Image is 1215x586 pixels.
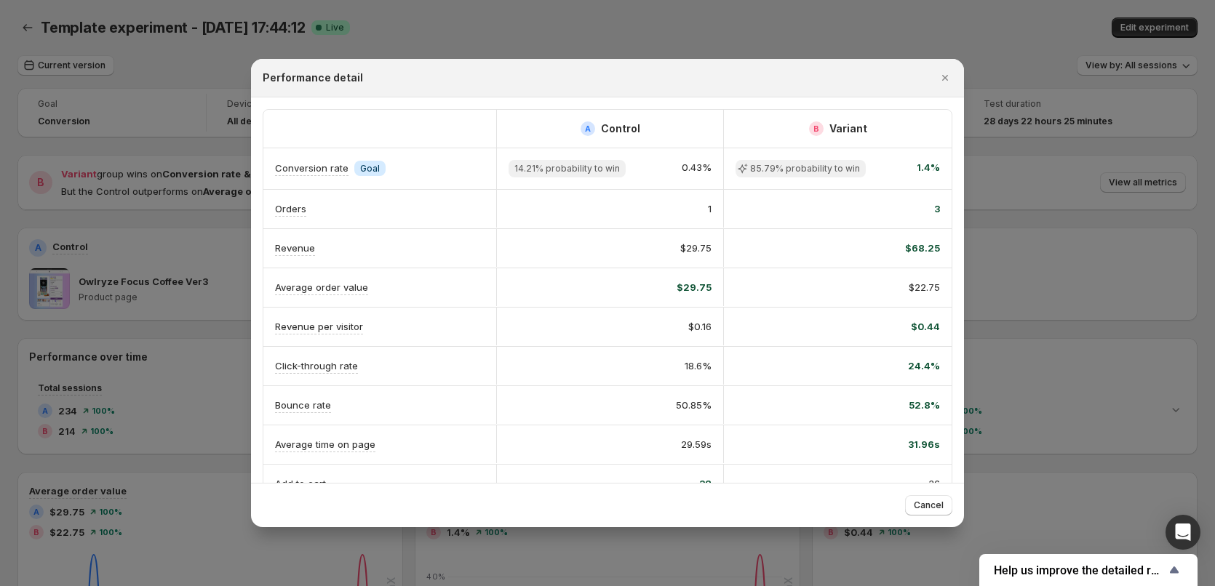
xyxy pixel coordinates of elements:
[909,280,940,294] span: $22.75
[681,437,712,451] span: 29.59s
[750,163,860,174] span: 85.79% probability to win
[914,499,944,511] span: Cancel
[908,358,940,373] span: 24.4%
[275,476,326,491] p: Add to cart
[1166,515,1200,550] div: Open Intercom Messenger
[905,495,952,515] button: Cancel
[994,561,1183,579] button: Show survey - Help us improve the detailed report for A/B campaigns
[682,160,712,177] span: 0.43%
[917,160,940,177] span: 1.4%
[688,319,712,334] span: $0.16
[699,476,712,491] span: 38
[908,437,940,451] span: 31.96s
[994,563,1166,577] span: Help us improve the detailed report for A/B campaigns
[676,398,712,412] span: 50.85%
[813,124,819,133] h2: B
[934,201,940,216] span: 3
[275,161,348,175] p: Conversion rate
[275,280,368,294] p: Average order value
[275,437,375,451] p: Average time on page
[263,71,363,85] h2: Performance detail
[275,201,306,216] p: Orders
[677,280,712,294] span: $29.75
[585,124,591,133] h2: A
[275,398,331,412] p: Bounce rate
[360,163,380,174] span: Goal
[935,68,955,88] button: Close
[909,398,940,412] span: 52.8%
[275,358,358,373] p: Click-through rate
[275,241,315,255] p: Revenue
[685,358,712,373] span: 18.6%
[829,121,867,136] h2: Variant
[928,476,940,491] span: 36
[680,241,712,255] span: $29.75
[905,241,940,255] span: $68.25
[708,201,712,216] span: 1
[601,121,640,136] h2: Control
[911,319,940,334] span: $0.44
[514,163,620,174] span: 14.21% probability to win
[275,319,363,334] p: Revenue per visitor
